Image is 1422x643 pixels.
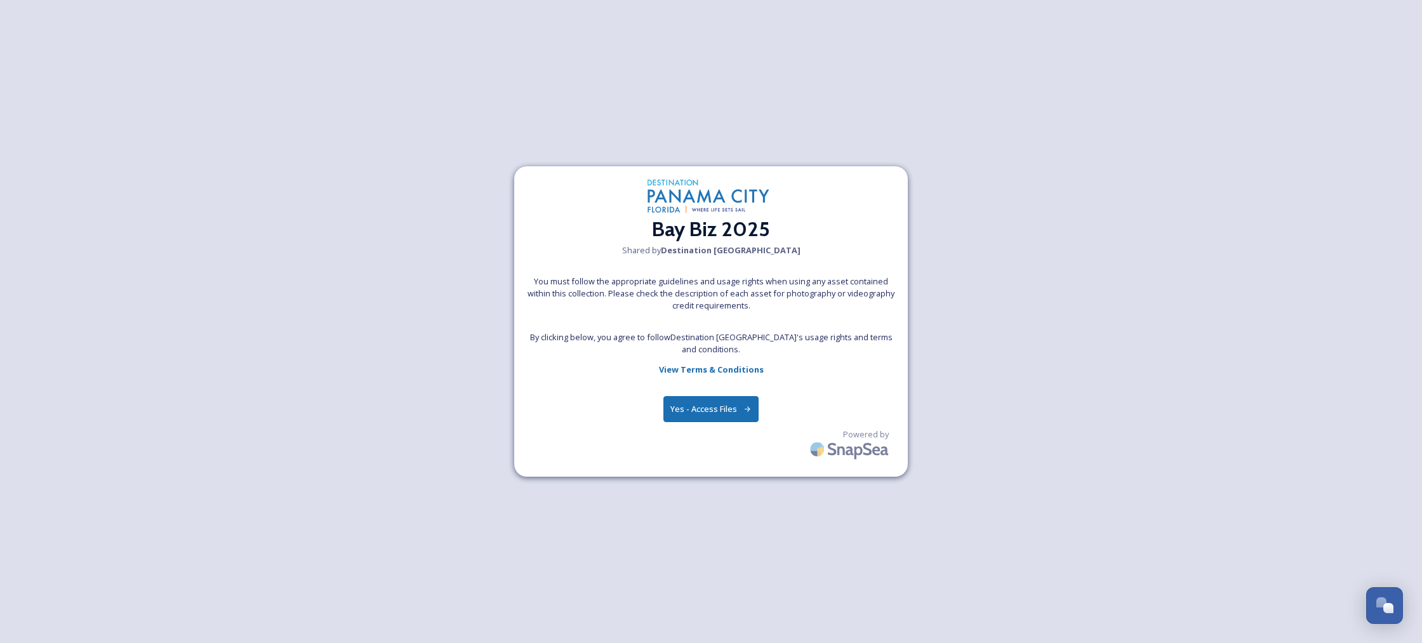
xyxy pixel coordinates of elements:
[843,428,889,441] span: Powered by
[661,244,801,256] strong: Destination [GEOGRAPHIC_DATA]
[527,275,895,312] span: You must follow the appropriate guidelines and usage rights when using any asset contained within...
[659,362,764,377] a: View Terms & Conditions
[527,331,895,355] span: By clicking below, you agree to follow Destination [GEOGRAPHIC_DATA] 's usage rights and terms an...
[1366,587,1403,624] button: Open Chat
[652,214,770,244] h2: Bay Biz 2025
[648,179,774,214] img: dpc-web-newlogo.png
[622,244,801,256] span: Shared by
[663,396,759,422] button: Yes - Access Files
[659,364,764,375] strong: View Terms & Conditions
[806,434,895,464] img: SnapSea Logo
